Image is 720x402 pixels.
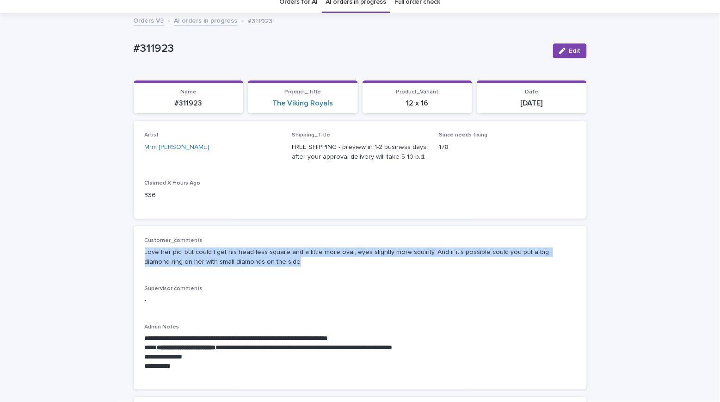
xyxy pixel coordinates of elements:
[248,15,273,25] p: #311923
[145,191,281,200] p: 336
[525,89,538,95] span: Date
[272,99,333,108] a: The Viking Royals
[134,42,546,56] p: #311923
[569,48,581,54] span: Edit
[145,296,576,305] p: -
[145,238,203,243] span: Customer_comments
[482,99,581,108] p: [DATE]
[396,89,438,95] span: Product_Variant
[180,89,197,95] span: Name
[145,142,209,152] a: Mrm [PERSON_NAME]
[292,142,428,162] p: FREE SHIPPING - preview in 1-2 business days, after your approval delivery will take 5-10 b.d.
[145,180,201,186] span: Claimed X Hours Ago
[145,286,203,291] span: Supervisor comments
[439,132,488,138] span: Since needs fixing
[145,324,179,330] span: Admin Notes
[284,89,321,95] span: Product_Title
[134,15,164,25] a: Orders V3
[439,142,576,152] p: 178
[553,43,587,58] button: Edit
[145,247,576,267] p: Love her pic, but could I get his head less square and a little more oval, eyes slightly more squ...
[292,132,330,138] span: Shipping_Title
[174,15,238,25] a: AI orders in progress
[139,99,238,108] p: #311923
[145,132,159,138] span: Artist
[368,99,467,108] p: 12 x 16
